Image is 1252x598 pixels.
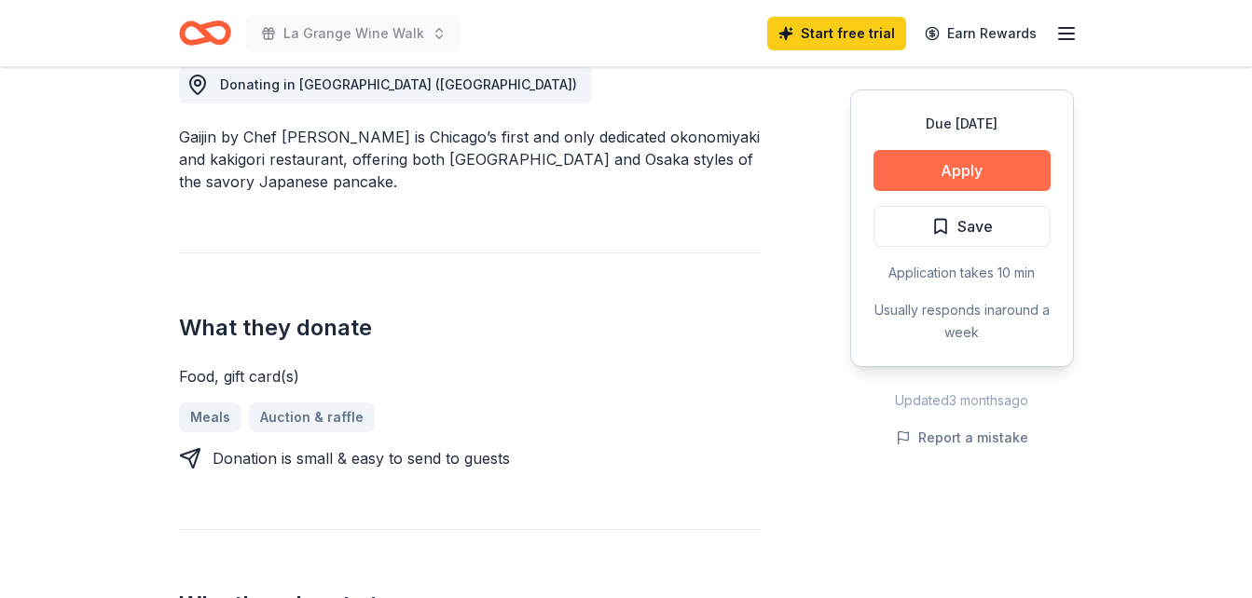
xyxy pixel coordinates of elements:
h2: What they donate [179,313,761,343]
div: Application takes 10 min [874,262,1051,284]
span: Donating in [GEOGRAPHIC_DATA] ([GEOGRAPHIC_DATA]) [220,76,577,92]
div: Food, gift card(s) [179,365,761,387]
div: Due [DATE] [874,113,1051,135]
a: Start free trial [767,17,906,50]
a: Home [179,11,231,55]
a: Auction & raffle [249,402,375,432]
div: Updated 3 months ago [850,389,1074,412]
div: Donation is small & easy to send to guests [213,447,510,469]
button: La Grange Wine Walk [246,15,461,52]
a: Meals [179,402,241,432]
a: Earn Rewards [914,17,1048,50]
button: Apply [874,150,1051,191]
button: Report a mistake [896,427,1028,449]
div: Gaijin by Chef [PERSON_NAME] is Chicago’s first and only dedicated okonomiyaki and kakigori resta... [179,126,761,193]
div: Usually responds in around a week [874,299,1051,344]
span: La Grange Wine Walk [283,22,424,45]
button: Save [874,206,1051,247]
span: Save [957,214,993,238]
